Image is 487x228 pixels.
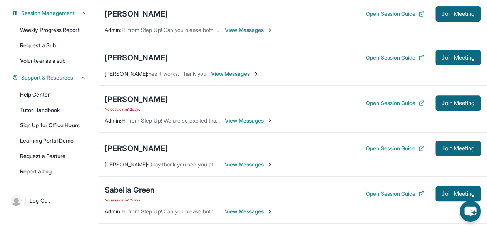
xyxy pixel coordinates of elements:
span: Log Out [30,197,50,205]
button: Join Meeting [435,6,481,22]
div: [PERSON_NAME] [105,8,168,19]
div: [PERSON_NAME] [105,143,168,154]
a: Tutor Handbook [15,103,91,117]
span: | [25,196,27,205]
img: Chevron-Right [267,161,273,168]
div: [PERSON_NAME] [105,52,168,63]
a: Sign Up for Office Hours [15,118,91,132]
button: Open Session Guide [366,145,425,152]
img: user-img [11,195,22,206]
div: [PERSON_NAME] [105,94,168,105]
span: [PERSON_NAME] : [105,70,148,77]
button: Session Management [18,9,86,17]
button: Open Session Guide [366,10,425,18]
button: Join Meeting [435,186,481,201]
a: Volunteer as a sub [15,54,91,68]
span: Join Meeting [442,55,475,60]
span: View Messages [225,26,273,34]
button: Join Meeting [435,95,481,111]
button: Open Session Guide [366,54,425,62]
button: Open Session Guide [366,99,425,107]
span: View Messages [211,70,259,78]
img: Chevron-Right [267,118,273,124]
a: Request a Feature [15,149,91,163]
span: Okay thank you see you at 7pm [148,161,224,168]
span: Support & Resources [21,74,73,82]
div: Sabella Green [105,185,155,195]
span: Join Meeting [442,101,475,105]
span: [PERSON_NAME] : [105,161,148,168]
span: Admin : [105,27,121,33]
button: Join Meeting [435,141,481,156]
a: Learning Portal Demo [15,134,91,148]
span: View Messages [225,117,273,125]
span: Yes it works. Thank you [148,70,206,77]
span: Session Management [21,9,75,17]
a: |Log Out [8,192,91,209]
a: Weekly Progress Report [15,23,91,37]
span: Admin : [105,117,121,124]
span: No session in 12 days [105,197,155,203]
span: No session in 12 days [105,106,168,112]
span: Join Meeting [442,191,475,196]
span: Admin : [105,208,121,215]
button: Support & Resources [18,74,86,82]
img: Chevron-Right [267,27,273,33]
img: Chevron-Right [253,71,259,77]
a: Report a bug [15,165,91,178]
span: Join Meeting [442,12,475,16]
span: Join Meeting [442,146,475,151]
img: Chevron-Right [267,208,273,215]
a: Request a Sub [15,38,91,52]
button: Open Session Guide [366,190,425,198]
a: Help Center [15,88,91,102]
button: Join Meeting [435,50,481,65]
span: View Messages [225,208,273,215]
button: chat-button [460,201,481,222]
span: View Messages [225,161,273,168]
